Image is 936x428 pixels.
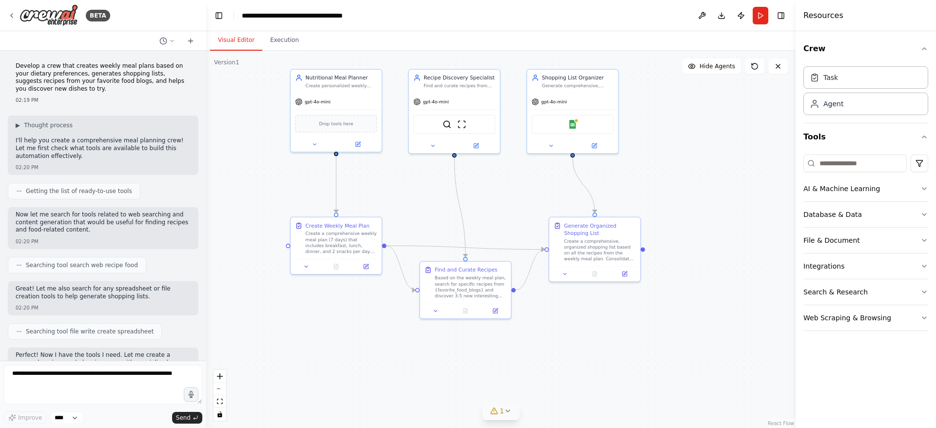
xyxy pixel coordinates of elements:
[548,217,641,282] div: Generate Organized Shopping ListCreate a comprehensive, organized shopping list based on all the ...
[214,408,226,421] button: toggle interactivity
[408,69,500,154] div: Recipe Discovery SpecialistFind and curate recipes from {favorite_food_blogs} and discover new ex...
[214,370,226,421] div: React Flow controls
[823,73,838,82] div: Task
[803,210,862,219] div: Database & Data
[172,412,202,424] button: Send
[423,99,449,105] span: gpt-4o-mini
[803,184,880,194] div: AI & Machine Learning
[242,11,351,20] nav: breadcrumb
[803,62,928,123] div: Crew
[573,141,615,150] button: Open in side panel
[682,58,741,74] button: Hide Agents
[184,387,198,402] button: Click to speak your automation idea
[823,99,843,109] div: Agent
[214,370,226,383] button: zoom in
[500,406,504,416] span: 1
[16,62,191,93] p: Develop a crew that creates weekly meal plans based on your dietary preferences, generates shoppi...
[306,231,377,254] div: Create a comprehensive weekly meal plan (7 days) that includes breakfast, lunch, dinner, and 2 sn...
[542,74,614,81] div: Shopping List Organizer
[564,222,636,236] div: Generate Organized Shopping List
[541,99,567,105] span: gpt-4o-mini
[455,141,497,150] button: Open in side panel
[26,328,154,335] span: Searching tool file write create spreadsheet
[305,99,331,105] span: gpt-4o-mini
[16,121,73,129] button: ▶Thought process
[803,313,891,323] div: Web Scraping & Browsing
[19,4,78,26] img: Logo
[803,253,928,279] button: Integrations
[16,351,191,374] p: Perfect! Now I have the tools I need. Let me create a comprehensive meal planning crew with speci...
[306,83,377,89] div: Create personalized weekly meal plans based on {dietary_preferences}, {budget_range}, and {number...
[483,307,508,315] button: Open in side panel
[482,402,520,420] button: 1
[564,238,636,262] div: Create a comprehensive, organized shopping list based on all the recipes from the weekly meal pla...
[16,121,20,129] span: ▶
[337,140,379,149] button: Open in side panel
[435,266,498,273] div: Find and Curate Recipes
[612,270,637,278] button: Open in side panel
[803,305,928,331] button: Web Scraping & Browsing
[212,9,226,22] button: Hide left sidebar
[803,228,928,253] button: File & Document
[542,83,614,89] div: Generate comprehensive, organized shopping lists based on the weekly meal plan and selected recip...
[290,217,382,275] div: Create Weekly Meal PlanCreate a comprehensive weekly meal plan (7 days) that includes breakfast, ...
[803,176,928,201] button: AI & Machine Learning
[24,121,73,129] span: Thought process
[387,242,545,253] g: Edge from 0a02bc6d-e4d1-4242-9706-080419e7e366 to f0f016c5-40f3-4835-829d-5a2e530f88cb
[387,242,415,293] g: Edge from 0a02bc6d-e4d1-4242-9706-080419e7e366 to fcf96821-e125-4d6c-a8c4-df724a845da4
[424,74,495,81] div: Recipe Discovery Specialist
[306,74,377,81] div: Nutritional Meal Planner
[450,157,469,257] g: Edge from 33f761b7-18b0-49cb-add7-82a17e8c3c46 to fcf96821-e125-4d6c-a8c4-df724a845da4
[332,156,340,213] g: Edge from f8c17c82-c563-4e17-9710-ef30f740635f to 0a02bc6d-e4d1-4242-9706-080419e7e366
[4,411,46,424] button: Improve
[450,307,481,315] button: No output available
[156,35,179,47] button: Switch to previous chat
[26,187,132,195] span: Getting the list of ready-to-use tools
[214,395,226,408] button: fit view
[16,211,191,234] p: Now let me search for tools related to web searching and content generation that would be useful ...
[26,261,138,269] span: Searching tool search web recipe food
[443,120,451,129] img: SerperDevTool
[803,279,928,305] button: Search & Research
[435,275,507,299] div: Based on the weekly meal plan, search for specific recipes from {favorite_food_blogs} and discove...
[803,151,928,339] div: Tools
[16,137,191,160] p: I'll help you create a comprehensive meal planning crew! Let me first check what tools are availa...
[419,261,511,319] div: Find and Curate RecipesBased on the weekly meal plan, search for specific recipes from {favorite_...
[262,30,307,51] button: Execution
[320,262,351,271] button: No output available
[176,414,191,422] span: Send
[319,120,353,127] span: Drop tools here
[214,383,226,395] button: zoom out
[700,62,735,70] span: Hide Agents
[86,10,110,21] div: BETA
[803,35,928,62] button: Crew
[16,238,191,245] div: 02:20 PM
[526,69,619,154] div: Shopping List OrganizerGenerate comprehensive, organized shopping lists based on the weekly meal ...
[579,270,610,278] button: No output available
[16,97,191,104] div: 02:19 PM
[768,421,794,426] a: React Flow attribution
[183,35,198,47] button: Start a new chat
[803,261,844,271] div: Integrations
[803,235,860,245] div: File & Document
[16,285,191,300] p: Great! Let me also search for any spreadsheet or file creation tools to help generate shopping li...
[16,304,191,311] div: 02:20 PM
[568,120,577,129] img: Google Sheets
[18,414,42,422] span: Improve
[210,30,262,51] button: Visual Editor
[16,164,191,171] div: 02:20 PM
[516,246,545,294] g: Edge from fcf96821-e125-4d6c-a8c4-df724a845da4 to f0f016c5-40f3-4835-829d-5a2e530f88cb
[457,120,466,129] img: ScrapeWebsiteTool
[803,123,928,151] button: Tools
[353,262,379,271] button: Open in side panel
[803,202,928,227] button: Database & Data
[214,58,239,66] div: Version 1
[424,83,495,89] div: Find and curate recipes from {favorite_food_blogs} and discover new exciting dishes that align wi...
[306,222,370,229] div: Create Weekly Meal Plan
[803,10,843,21] h4: Resources
[290,69,382,152] div: Nutritional Meal PlannerCreate personalized weekly meal plans based on {dietary_preferences}, {bu...
[569,157,599,213] g: Edge from 62bd5a02-104b-4a94-a9ff-2dfaf5445bfa to f0f016c5-40f3-4835-829d-5a2e530f88cb
[774,9,788,22] button: Hide right sidebar
[803,287,868,297] div: Search & Research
